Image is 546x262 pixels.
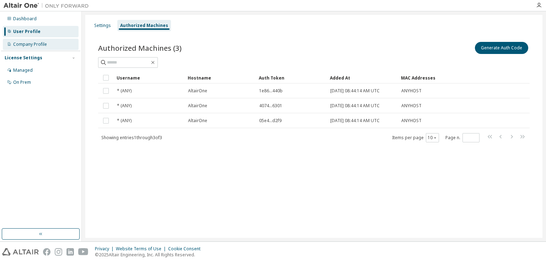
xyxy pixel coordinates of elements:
span: Page n. [445,133,480,142]
div: Privacy [95,246,116,252]
button: Generate Auth Code [475,42,528,54]
span: [DATE] 08:44:14 AM UTC [330,88,380,94]
button: 10 [428,135,437,141]
div: Authorized Machines [120,23,168,28]
div: Managed [13,67,33,73]
div: Auth Token [259,72,324,83]
div: Username [117,72,182,83]
img: altair_logo.svg [2,248,39,256]
span: ANYHOST [401,118,422,124]
img: linkedin.svg [66,248,74,256]
img: facebook.svg [43,248,50,256]
span: 1e86...440b [259,88,283,94]
div: Settings [94,23,111,28]
span: * (ANY) [117,88,132,94]
span: AltairOne [188,118,207,124]
div: MAC Addresses [401,72,455,83]
div: User Profile [13,29,41,34]
span: AltairOne [188,103,207,109]
img: youtube.svg [78,248,89,256]
p: © 2025 Altair Engineering, Inc. All Rights Reserved. [95,252,205,258]
span: 4074...6301 [259,103,282,109]
span: 05e4...d2f9 [259,118,282,124]
span: [DATE] 08:44:14 AM UTC [330,118,380,124]
img: instagram.svg [55,248,62,256]
span: AltairOne [188,88,207,94]
span: ANYHOST [401,88,422,94]
img: Altair One [4,2,92,9]
span: [DATE] 08:44:14 AM UTC [330,103,380,109]
div: Cookie Consent [168,246,205,252]
span: ANYHOST [401,103,422,109]
div: License Settings [5,55,42,61]
span: * (ANY) [117,118,132,124]
span: Showing entries 1 through 3 of 3 [101,135,162,141]
div: Added At [330,72,395,83]
div: On Prem [13,80,31,85]
div: Company Profile [13,42,47,47]
span: * (ANY) [117,103,132,109]
div: Website Terms of Use [116,246,168,252]
div: Dashboard [13,16,37,22]
span: Authorized Machines (3) [98,43,182,53]
span: Items per page [392,133,439,142]
div: Hostname [188,72,253,83]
